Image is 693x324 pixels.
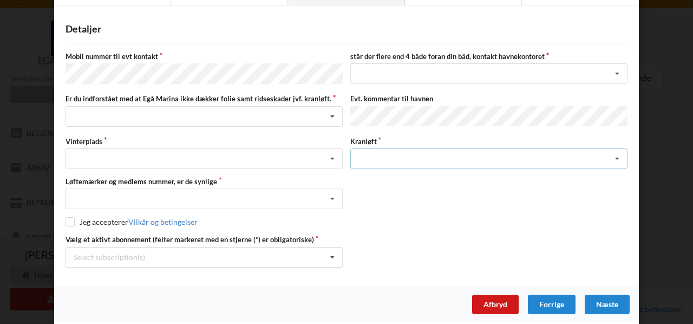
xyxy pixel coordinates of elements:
[585,295,630,314] div: Næste
[66,177,343,186] label: Løftemærker og medlems nummer, er de synlige
[128,217,198,226] a: Vilkår og betingelser
[350,137,627,146] label: Kranløft
[528,295,576,314] div: Forrige
[66,217,198,226] label: Jeg accepterer
[66,235,343,244] label: Vælg et aktivt abonnement (felter markeret med en stjerne (*) er obligatoriske)
[472,295,519,314] div: Afbryd
[66,23,627,35] div: Detaljer
[66,137,343,146] label: Vinterplads
[74,252,145,262] div: Select subscription(s)
[66,51,343,61] label: Mobil nummer til evt kontakt
[66,94,343,103] label: Er du indforstået med at Egå Marina ikke dækker folie samt ridseskader jvf. kranløft.
[350,51,627,61] label: står der flere end 4 både foran din båd, kontakt havnekontoret
[350,94,627,103] label: Evt. kommentar til havnen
